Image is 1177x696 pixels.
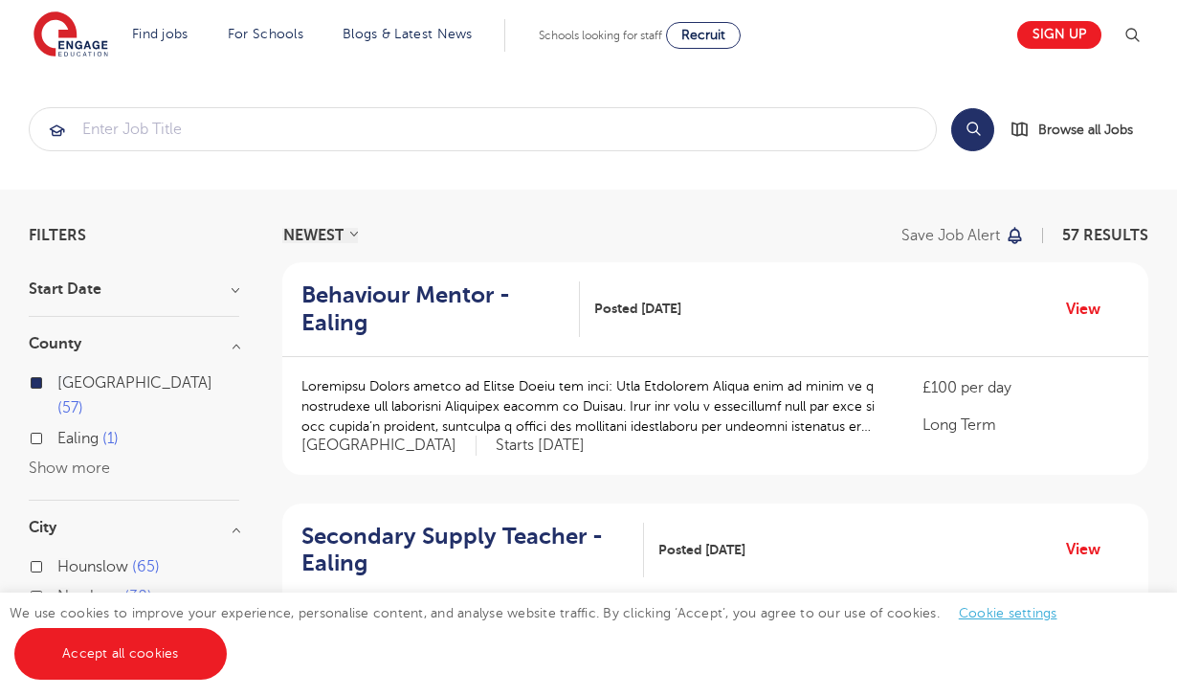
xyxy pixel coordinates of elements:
a: Find jobs [132,27,189,41]
a: For Schools [228,27,303,41]
button: Search [951,108,994,151]
span: 65 [132,558,160,575]
a: Cookie settings [959,606,1057,620]
h2: Secondary Supply Teacher - Ealing [301,523,629,578]
span: 1 [102,430,119,447]
img: Engage Education [33,11,108,59]
a: Secondary Supply Teacher - Ealing [301,523,644,578]
span: Newham [57,588,121,605]
span: 30 [124,588,152,605]
span: 57 RESULTS [1062,227,1148,244]
span: Ealing [57,430,99,447]
span: Posted [DATE] [658,540,745,560]
input: Ealing 1 [57,430,70,442]
h2: Behaviour Mentor - Ealing [301,281,565,337]
input: [GEOGRAPHIC_DATA] 57 [57,374,70,387]
a: View [1066,537,1115,562]
h3: Start Date [29,281,239,297]
span: Schools looking for staff [539,29,662,42]
span: We use cookies to improve your experience, personalise content, and analyse website traffic. By c... [10,606,1077,661]
span: Recruit [681,28,725,42]
input: Submit [30,108,936,150]
span: 57 [57,399,83,416]
h3: City [29,520,239,535]
span: Posted [DATE] [594,299,681,319]
p: Save job alert [901,228,1000,243]
div: Submit [29,107,937,151]
span: Filters [29,228,86,243]
a: Recruit [666,22,741,49]
button: Save job alert [901,228,1025,243]
a: Accept all cookies [14,628,227,680]
input: Hounslow 65 [57,558,70,571]
input: Newham 30 [57,588,70,600]
a: View [1066,297,1115,322]
span: Hounslow [57,558,128,575]
button: Show more [29,460,110,477]
p: Loremipsu Dolors ametco ad Elitse Doeiu tem inci: Utla Etdolorem Aliqua enim ad minim ve q nostru... [301,376,884,437]
a: Browse all Jobs [1010,119,1148,141]
a: Behaviour Mentor - Ealing [301,281,580,337]
p: £100 per day [922,376,1129,399]
a: Blogs & Latest News [343,27,473,41]
h3: County [29,336,239,351]
span: [GEOGRAPHIC_DATA] [301,436,477,456]
span: Browse all Jobs [1038,119,1133,141]
p: Long Term [922,414,1129,437]
span: [GEOGRAPHIC_DATA] [57,374,212,392]
a: Sign up [1017,21,1101,49]
p: Starts [DATE] [496,436,585,456]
